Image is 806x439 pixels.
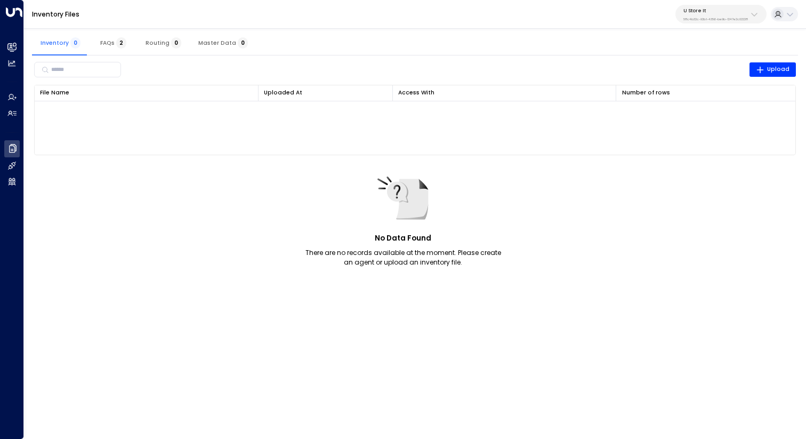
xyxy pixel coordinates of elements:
[264,88,302,98] div: Uploaded At
[70,37,80,49] span: 0
[683,7,748,14] p: U Store It
[171,37,181,49] span: 0
[238,37,248,49] span: 0
[622,88,790,98] div: Number of rows
[41,39,80,46] span: Inventory
[749,62,796,77] button: Upload
[398,88,610,98] div: Access With
[756,65,790,74] span: Upload
[622,88,670,98] div: Number of rows
[264,88,386,98] div: Uploaded At
[40,88,69,98] div: File Name
[675,5,767,23] button: U Store It58c4b32c-92b1-4356-be9b-1247e2c02228
[40,88,252,98] div: File Name
[683,17,748,21] p: 58c4b32c-92b1-4356-be9b-1247e2c02228
[198,39,248,46] span: Master Data
[116,37,126,49] span: 2
[100,39,126,46] span: FAQs
[146,39,181,46] span: Routing
[32,10,79,19] a: Inventory Files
